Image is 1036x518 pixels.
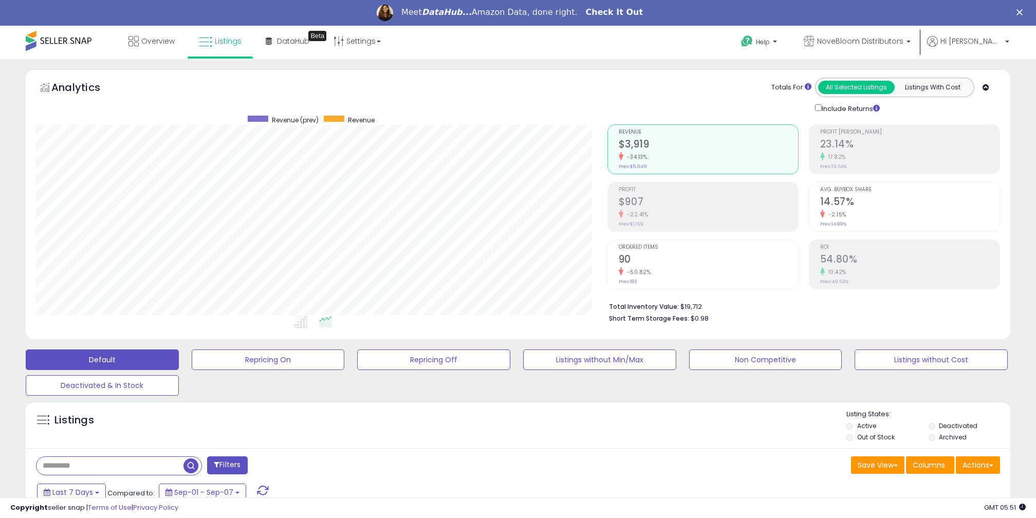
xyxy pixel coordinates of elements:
small: -34.13% [623,153,647,161]
a: Hi [PERSON_NAME] [927,36,1009,59]
label: Deactivated [939,421,977,430]
h2: 54.80% [820,253,1000,267]
span: Ordered Items [619,245,798,250]
h5: Listings [54,413,94,428]
span: Listings [215,36,242,46]
small: Prev: 49.63% [820,279,848,285]
span: DataHub [277,36,309,46]
div: Include Returns [807,102,892,114]
span: Help [756,38,770,46]
label: Archived [939,433,967,441]
span: Last 7 Days [52,487,93,497]
small: Prev: 183 [619,279,637,285]
div: Tooltip anchor [308,31,326,41]
div: Totals For [771,83,811,92]
b: Short Term Storage Fees: [609,314,689,323]
span: Columns [913,460,945,470]
span: Sep-01 - Sep-07 [174,487,233,497]
span: Profit [619,187,798,193]
span: Revenue (prev) [272,116,319,124]
button: Non Competitive [689,349,842,370]
small: Prev: $1,169 [619,221,643,227]
h2: $907 [619,196,798,210]
button: Filters [207,456,247,474]
a: Terms of Use [88,503,132,512]
a: Help [733,27,787,59]
small: Prev: 19.64% [820,163,847,170]
button: Listings without Cost [855,349,1008,370]
h2: $3,919 [619,138,798,152]
button: Actions [956,456,1000,474]
h5: Analytics [51,80,120,97]
small: 10.42% [825,268,846,276]
a: Overview [121,26,182,57]
button: Columns [906,456,954,474]
button: Save View [851,456,904,474]
button: Sep-01 - Sep-07 [159,484,246,501]
button: Repricing Off [357,349,510,370]
span: Hi [PERSON_NAME] [940,36,1002,46]
span: Avg. Buybox Share [820,187,1000,193]
a: DataHub [258,26,317,57]
span: $0.98 [691,313,709,323]
small: -22.41% [623,211,649,218]
span: Revenue [348,116,375,124]
h2: 90 [619,253,798,267]
h2: 14.57% [820,196,1000,210]
h2: 23.14% [820,138,1000,152]
span: ROI [820,245,1000,250]
b: Total Inventory Value: [609,302,679,311]
div: Close [1016,9,1027,15]
div: seller snap | | [10,503,178,513]
span: Revenue [619,129,798,135]
span: 2025-09-15 05:51 GMT [984,503,1026,512]
li: $19,712 [609,300,992,312]
a: Listings [191,26,249,57]
button: Listings With Cost [894,81,971,94]
a: Settings [326,26,388,57]
small: Prev: 14.89% [820,221,846,227]
label: Active [857,421,876,430]
p: Listing States: [846,410,1010,419]
div: Meet Amazon Data, done right. [401,7,578,17]
small: -50.82% [623,268,651,276]
button: Repricing On [192,349,345,370]
button: Last 7 Days [37,484,106,501]
button: Deactivated & In Stock [26,375,179,396]
small: Prev: $5,949 [619,163,647,170]
small: 17.82% [825,153,846,161]
img: Profile image for Georgie [377,5,393,21]
span: NoveBloom Distributors [817,36,903,46]
i: Get Help [741,35,753,48]
button: All Selected Listings [818,81,895,94]
span: Profit [PERSON_NAME] [820,129,1000,135]
label: Out of Stock [857,433,895,441]
a: Check It Out [586,7,643,18]
strong: Copyright [10,503,48,512]
small: -2.15% [825,211,846,218]
i: DataHub... [422,7,472,17]
a: NoveBloom Distributors [796,26,918,59]
span: Compared to: [107,488,155,498]
a: Privacy Policy [133,503,178,512]
button: Default [26,349,179,370]
span: Overview [141,36,175,46]
button: Listings without Min/Max [523,349,676,370]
